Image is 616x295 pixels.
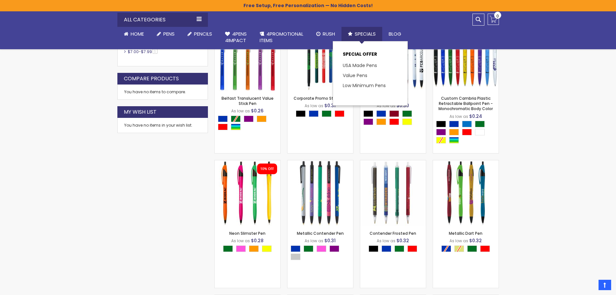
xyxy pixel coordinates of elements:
img: Custom Cambria Plastic Retractable Ballpoint Pen - Monochromatic Body Color [433,25,499,91]
span: $7.00 [128,49,139,54]
div: Blue Light [462,121,472,127]
div: Green [467,245,477,252]
img: Belfast Translucent Value Stick Pen [215,25,280,91]
a: Rush [310,27,341,41]
div: Green [322,110,331,117]
div: Red [218,124,228,130]
div: Select A Color [363,110,426,127]
span: As low as [377,238,395,244]
div: Blue [376,110,386,117]
span: $0.24 [469,113,482,119]
div: Assorted [231,124,241,130]
img: Neon Slimster Pen [215,160,280,226]
span: Specials [355,30,376,37]
a: Specials [341,27,382,41]
div: Black [436,121,446,127]
a: Metallic Dart Pen [449,231,482,236]
span: As low as [377,103,395,108]
a: Home [117,27,150,41]
div: Green [223,245,233,252]
a: Neon Slimster Pen [229,231,265,236]
p: SPECIAL OFFER [343,51,398,61]
div: Pink [236,245,246,252]
span: As low as [305,238,323,244]
div: Black [369,245,378,252]
span: 4Pens 4impact [225,30,247,44]
a: 4Pens4impact [219,27,253,48]
a: Metallic Dart Pen [433,160,499,165]
a: Pens [150,27,181,41]
span: 0 [496,13,499,19]
a: Custom Cambria Plastic Retractable Ballpoint Pen - Monochromatic Body Color [438,96,493,111]
div: Assorted [449,137,459,143]
div: Black [296,110,306,117]
div: You have no items in your wish list. [124,123,201,128]
div: Purple [363,119,373,125]
div: All Categories [117,13,208,27]
img: Metallic Contender Pen [287,160,353,226]
span: $0.26 [251,108,264,114]
div: Orange [257,116,266,122]
div: Green [394,245,404,252]
div: Blue [449,121,459,127]
span: Rush [323,30,335,37]
span: As low as [231,108,250,114]
img: Corporate Promo Stick Pen [287,25,353,91]
span: As low as [449,114,468,119]
div: Select A Color [369,245,420,254]
strong: Compare Products [124,75,179,82]
span: As low as [449,238,468,244]
a: $7.00-$7.991 [126,49,160,54]
div: Select A Color [436,121,499,145]
div: Select A Color [441,245,493,254]
a: Contender Frosted Pen [370,231,416,236]
a: Value Pens [343,72,367,79]
span: Blog [389,30,401,37]
div: Blue [309,110,319,117]
a: Pencils [181,27,219,41]
a: Top [599,280,611,290]
a: Blog [382,27,408,41]
div: Yellow [402,119,412,125]
div: Purple [330,245,339,252]
a: Metallic Contender Pen [297,231,344,236]
div: Select A Color [291,245,353,262]
a: Metallic Contender Pen [287,160,353,165]
span: $0.31 [324,102,336,109]
div: Blue [382,245,391,252]
div: 10% OFF [260,167,274,171]
a: Neon Slimster Pen [215,160,280,165]
a: Contender Frosted Pen [360,160,426,165]
div: Red [335,110,344,117]
div: Select A Color [296,110,348,119]
div: Green [304,245,313,252]
a: Belfast Translucent Value Stick Pen [222,96,274,106]
div: You have no items to compare. [117,85,208,100]
a: Low Minimum Pens [343,82,386,89]
div: Red [389,119,399,125]
div: Silver [291,254,300,260]
a: USA Made Pens [343,62,377,69]
span: $0.31 [324,237,336,244]
a: Corporate Promo Stick Pen [294,96,347,101]
div: Purple [436,129,446,135]
span: 4PROMOTIONAL ITEMS [260,30,303,44]
span: $0.28 [251,237,264,244]
a: 4PROMOTIONALITEMS [253,27,310,48]
div: Orange [449,129,459,135]
span: Home [131,30,144,37]
span: $7.99 [141,49,152,54]
div: Yellow [262,245,272,252]
span: $0.32 [396,237,409,244]
img: Metallic Dart Pen [433,160,499,226]
div: Green [475,121,485,127]
div: Orange [249,245,259,252]
div: White [475,129,485,135]
a: 0 [488,14,499,25]
span: Pens [163,30,175,37]
img: Contender Frosted Pen [360,160,426,226]
div: Pink [317,245,326,252]
span: $0.30 [396,102,409,109]
div: Green [402,110,412,117]
div: Red [407,245,417,252]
